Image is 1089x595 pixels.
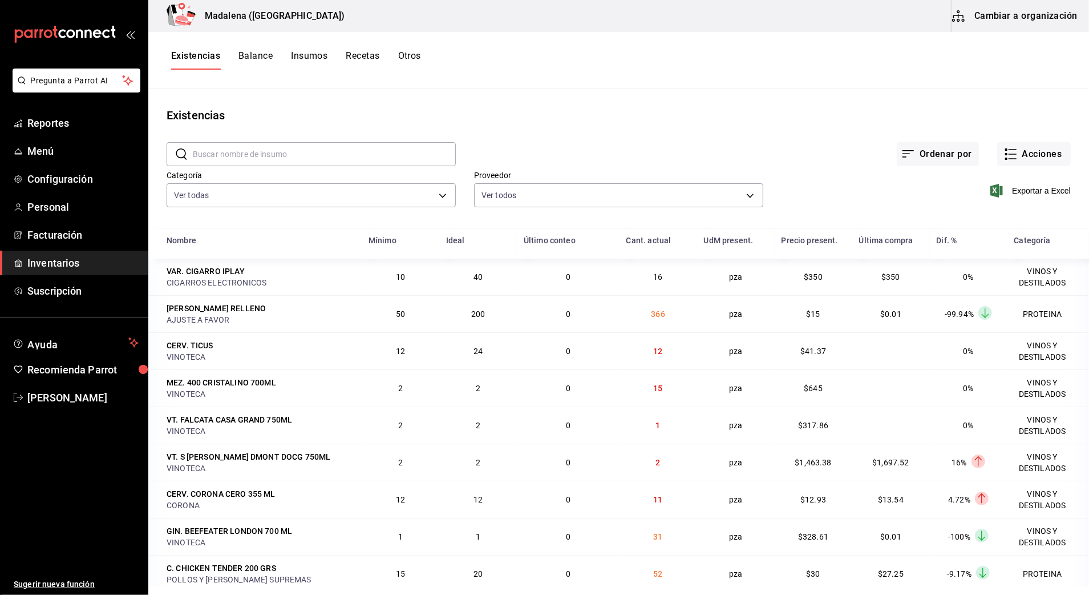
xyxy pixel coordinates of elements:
span: 0% [963,272,973,282]
span: -9.17% [947,569,971,578]
div: VINOTECA [167,425,355,437]
td: pza [697,369,775,407]
span: 0 [566,495,570,504]
td: VINOS Y DESTILADOS [1007,332,1089,369]
label: Categoría [167,172,456,180]
span: 0 [566,569,570,578]
td: pza [697,444,775,481]
div: Precio present. [782,236,838,245]
span: 15 [396,569,405,578]
td: PROTEINA [1007,295,1089,332]
div: UdM present. [704,236,754,245]
span: 20 [473,569,483,578]
div: VT. FALCATA CASA GRAND 750ML [167,414,292,425]
span: $1,697.52 [872,458,909,467]
div: navigation tabs [171,50,421,70]
span: 200 [471,309,485,319]
div: Ideal [446,236,465,245]
span: Configuración [27,171,139,187]
span: 0% [963,421,973,430]
span: Reportes [27,115,139,131]
div: CERV. CORONA CERO 355 ML [167,488,276,500]
span: Inventarios [27,255,139,271]
a: Pregunta a Parrot AI [8,83,140,95]
span: $1,463.38 [795,458,831,467]
button: Existencias [171,50,220,70]
span: 2 [476,421,480,430]
div: VT. S [PERSON_NAME] DMONT DOCG 750ML [167,451,330,463]
span: $27.25 [878,569,904,578]
div: Dif. % [937,236,957,245]
span: [PERSON_NAME] [27,390,139,405]
div: Mínimo [369,236,396,245]
span: 24 [473,347,483,356]
div: CERV. TICUS [167,340,213,351]
td: pza [697,295,775,332]
div: MEZ. 400 CRISTALINO 700ML [167,377,276,388]
span: 0 [566,532,570,541]
button: Balance [238,50,273,70]
span: $350 [881,272,900,282]
span: -100% [948,532,970,541]
span: 52 [653,569,662,578]
div: GIN. BEEFEATER LONDON 700 ML [167,525,292,537]
button: open_drawer_menu [126,30,135,39]
button: Pregunta a Parrot AI [13,69,140,93]
span: Ayuda [27,336,124,349]
span: 2 [656,458,661,467]
td: PROTEINA [1007,555,1089,592]
span: Sugerir nueva función [14,578,139,590]
span: Menú [27,143,139,159]
div: VINOTECA [167,463,355,474]
span: $13.54 [878,495,904,504]
td: VINOS Y DESTILADOS [1007,481,1089,518]
span: 40 [473,272,483,282]
span: 50 [396,309,405,319]
button: Otros [398,50,421,70]
span: Suscripción [27,283,139,299]
span: 11 [653,495,662,504]
span: 31 [653,532,662,541]
div: [PERSON_NAME] RELLENO [167,303,266,314]
span: 12 [473,495,483,504]
h3: Madalena ([GEOGRAPHIC_DATA]) [196,9,345,23]
button: Ordenar por [897,142,979,166]
div: VAR. CIGARRO IPLAY [167,266,245,277]
span: $0.01 [880,309,901,319]
span: $317.86 [798,421,828,430]
td: VINOS Y DESTILADOS [1007,259,1089,295]
span: 1 [476,532,480,541]
span: Ver todas [174,190,209,201]
button: Recetas [346,50,379,70]
td: pza [697,407,775,444]
button: Acciones [997,142,1071,166]
span: 15 [653,384,662,393]
span: Ver todos [481,190,516,201]
div: CORONA [167,500,355,511]
span: 2 [476,458,480,467]
span: Recomienda Parrot [27,362,139,377]
div: Categoría [1014,236,1051,245]
span: 0% [963,384,973,393]
span: 0 [566,309,570,319]
input: Buscar nombre de insumo [193,143,456,166]
span: 12 [396,495,405,504]
div: Nombre [167,236,196,245]
div: VINOTECA [167,388,355,400]
span: 0 [566,272,570,282]
span: -99.94% [945,309,974,319]
div: POLLOS Y [PERSON_NAME] SUPREMAS [167,574,355,585]
span: $0.01 [880,532,901,541]
td: VINOS Y DESTILADOS [1007,407,1089,444]
span: $12.93 [800,495,826,504]
span: 1 [656,421,661,430]
span: 0 [566,347,570,356]
span: 0 [566,384,570,393]
span: 2 [476,384,480,393]
span: 0 [566,421,570,430]
span: $15 [806,309,820,319]
span: Personal [27,199,139,215]
span: 12 [653,347,662,356]
div: Cant. actual [626,236,671,245]
td: VINOS Y DESTILADOS [1007,518,1089,555]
